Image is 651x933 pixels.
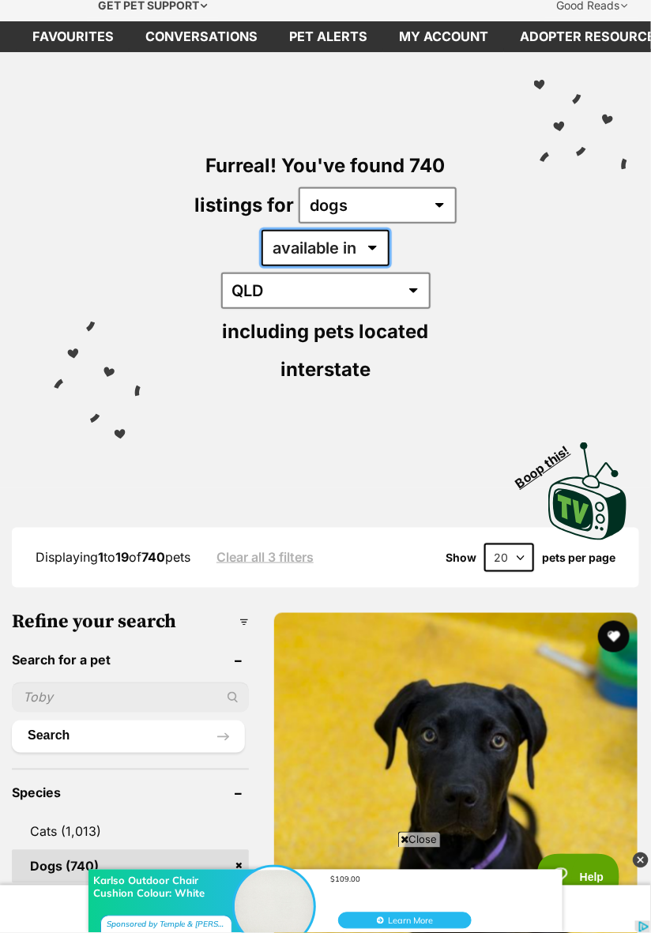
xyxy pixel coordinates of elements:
a: Boop this! [548,428,627,544]
a: Clear all 3 filters [216,550,314,564]
header: Species [12,786,249,800]
button: Learn More [338,74,472,91]
img: Karlso Outdoor Chair Cushion Colour: White [235,29,314,108]
label: pets per page [542,551,615,564]
span: Boop this! [513,434,585,491]
div: $109.00 [330,36,543,46]
strong: 740 [141,549,165,565]
a: My account [383,21,504,52]
img: PetRescue TV logo [548,442,627,540]
div: Karlso Outdoor Chair Cushion Colour: White [93,36,225,62]
a: conversations [130,21,273,52]
button: favourite [598,621,630,653]
img: https://img.kwcdn.com/product/fancy/0d100222-928c-494a-a580-12145f868d0c.jpg?imageMogr2/strip/siz... [121,319,237,475]
a: Favourites [17,21,130,52]
span: Furreal! You've found 740 listings for [194,154,446,216]
span: Displaying to of pets [36,549,190,565]
button: Search [12,720,245,752]
img: close_grey_3x.png [633,852,649,868]
a: Cats (1,013) [12,815,249,848]
header: Search for a pet [12,653,249,668]
input: Toby [12,683,249,713]
span: Close [398,832,441,848]
a: Pet alerts [273,21,383,52]
img: https://img.kwcdn.com/product/fancy/0542a57d-298b-42d1-92f4-277cb25974cd.jpg?imageMogr2/strip/siz... [121,160,237,315]
strong: 19 [115,549,129,565]
strong: 1 [98,549,103,565]
div: Sponsored by Temple & [PERSON_NAME] [100,77,232,97]
span: including pets located interstate [223,320,429,381]
span: Show [446,551,476,564]
h3: Refine your search [12,611,249,634]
